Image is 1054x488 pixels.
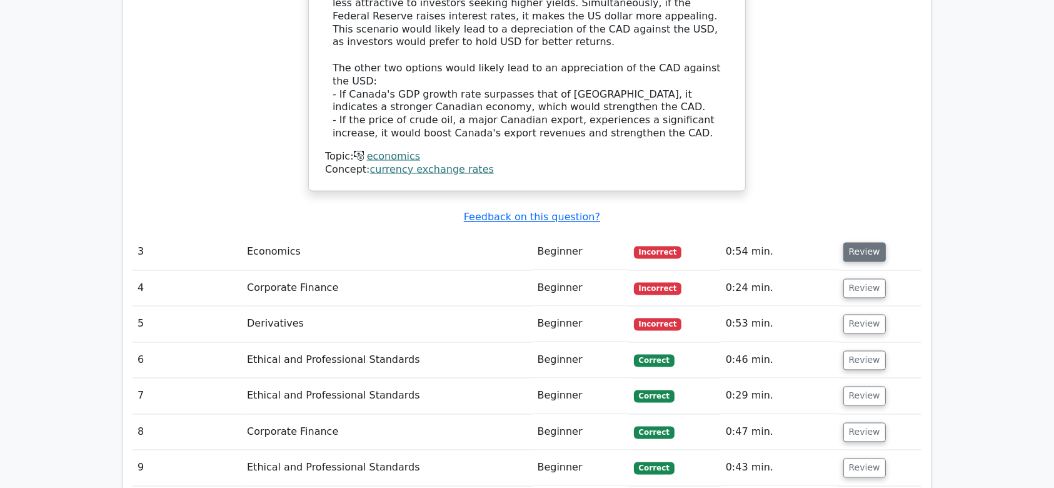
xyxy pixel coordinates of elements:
span: Correct [634,355,675,367]
td: 0:46 min. [721,343,838,379]
button: Review [843,279,886,298]
div: Topic: [325,150,729,163]
span: Incorrect [634,247,682,259]
button: Review [843,243,886,262]
span: Correct [634,462,675,475]
td: Beginner [533,415,629,450]
td: 6 [133,343,242,379]
td: 0:53 min. [721,307,838,342]
td: 4 [133,271,242,307]
button: Review [843,387,886,406]
td: 9 [133,450,242,486]
td: Beginner [533,450,629,486]
td: Ethical and Professional Standards [242,343,532,379]
td: 0:24 min. [721,271,838,307]
a: Feedback on this question? [464,211,600,223]
span: Incorrect [634,318,682,331]
td: 0:54 min. [721,235,838,270]
td: Beginner [533,343,629,379]
span: Incorrect [634,283,682,295]
td: 0:29 min. [721,379,838,414]
div: Concept: [325,163,729,176]
td: Corporate Finance [242,271,532,307]
td: 7 [133,379,242,414]
span: Correct [634,427,675,439]
td: Beginner [533,235,629,270]
button: Review [843,351,886,370]
button: Review [843,459,886,478]
button: Review [843,423,886,442]
td: 8 [133,415,242,450]
td: Beginner [533,307,629,342]
a: economics [367,150,421,162]
td: 3 [133,235,242,270]
td: Ethical and Professional Standards [242,450,532,486]
td: Economics [242,235,532,270]
td: 0:43 min. [721,450,838,486]
button: Review [843,315,886,334]
td: Corporate Finance [242,415,532,450]
td: 0:47 min. [721,415,838,450]
a: currency exchange rates [370,163,494,175]
td: 5 [133,307,242,342]
td: Ethical and Professional Standards [242,379,532,414]
td: Beginner [533,271,629,307]
span: Correct [634,390,675,403]
td: Beginner [533,379,629,414]
td: Derivatives [242,307,532,342]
